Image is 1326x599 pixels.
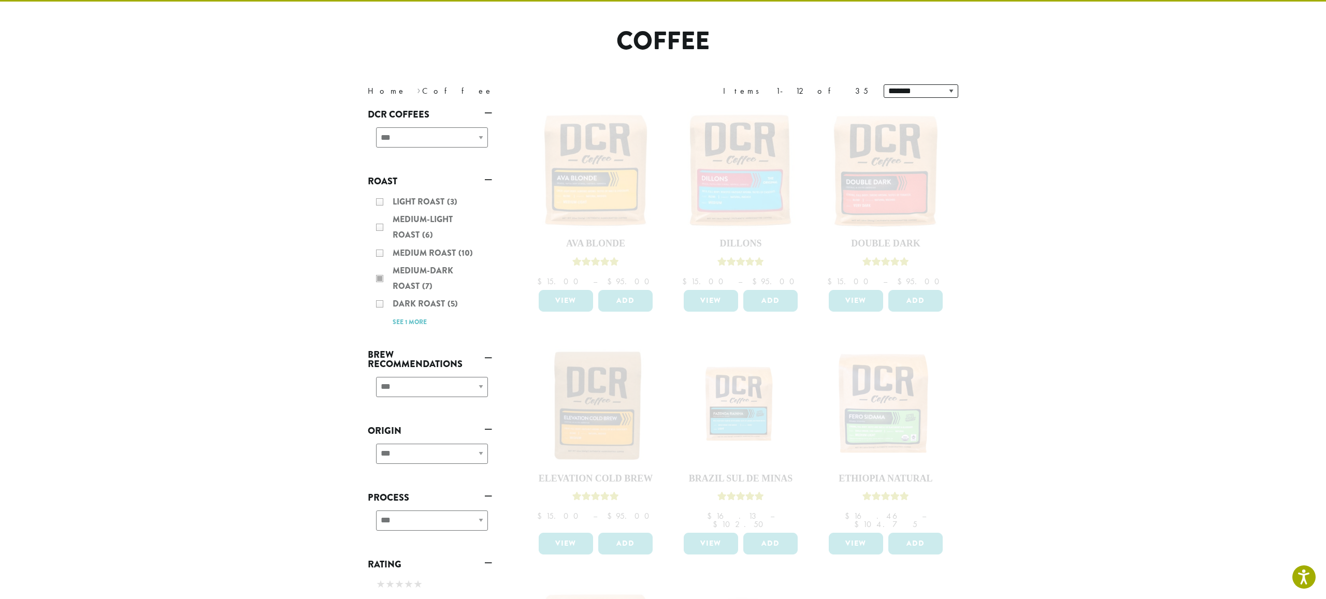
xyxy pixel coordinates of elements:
a: Origin [368,422,492,440]
nav: Breadcrumb [368,85,647,97]
a: Rating [368,556,492,573]
a: Home [368,85,406,96]
a: Roast [368,172,492,190]
a: Process [368,489,492,506]
div: Rating [368,573,492,597]
div: DCR Coffees [368,123,492,160]
a: DCR Coffees [368,106,492,123]
div: Brew Recommendations [368,373,492,410]
span: › [417,81,421,97]
h1: Coffee [360,26,966,56]
a: Brew Recommendations [368,346,492,373]
div: Origin [368,440,492,476]
div: Items 1-12 of 35 [723,85,868,97]
div: Roast [368,190,492,333]
div: Process [368,506,492,543]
